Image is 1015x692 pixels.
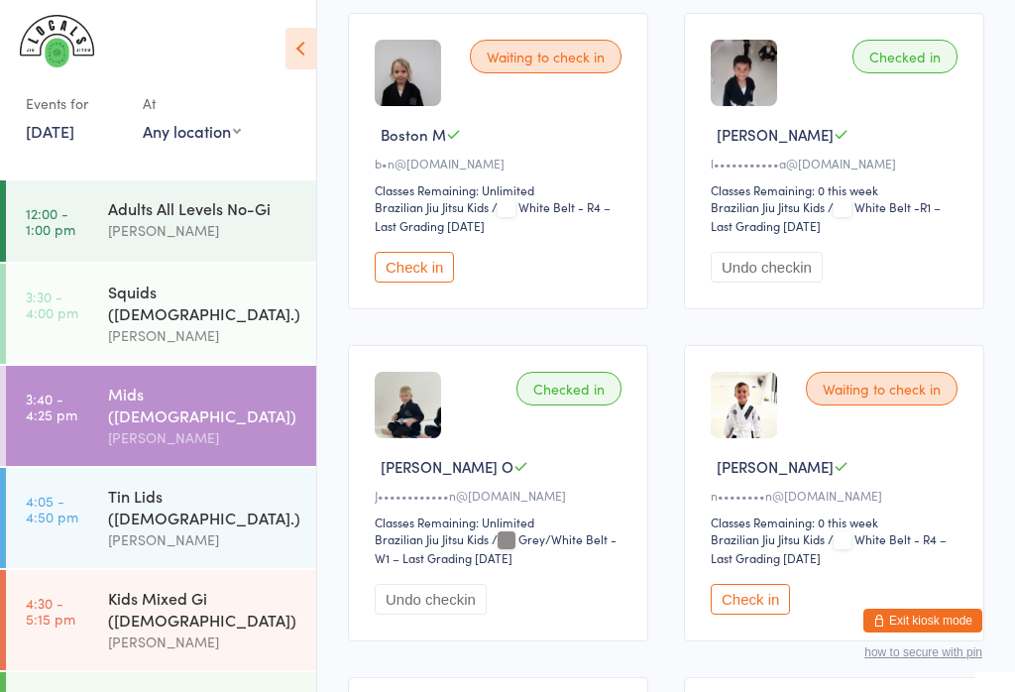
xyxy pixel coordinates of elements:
[375,181,627,198] div: Classes Remaining: Unlimited
[375,487,627,504] div: J••••••••••••n@[DOMAIN_NAME]
[806,372,958,405] div: Waiting to check in
[711,530,825,547] div: Brazilian Jiu Jitsu Kids
[711,198,825,215] div: Brazilian Jiu Jitsu Kids
[6,264,316,364] a: 3:30 -4:00 pmSquids ([DEMOGRAPHIC_DATA].)[PERSON_NAME]
[711,155,963,172] div: l•••••••••••a@[DOMAIN_NAME]
[6,366,316,466] a: 3:40 -4:25 pmMids ([DEMOGRAPHIC_DATA])[PERSON_NAME]
[143,120,241,142] div: Any location
[717,456,834,477] span: [PERSON_NAME]
[375,530,489,547] div: Brazilian Jiu Jitsu Kids
[375,252,454,283] button: Check in
[26,595,75,627] time: 4:30 - 5:15 pm
[711,372,777,438] img: image1722253187.png
[108,631,299,653] div: [PERSON_NAME]
[711,584,790,615] button: Check in
[26,493,78,524] time: 4:05 - 4:50 pm
[375,198,489,215] div: Brazilian Jiu Jitsu Kids
[864,645,982,659] button: how to secure with pin
[711,487,963,504] div: n••••••••n@[DOMAIN_NAME]
[375,40,441,106] img: image1751953477.png
[108,485,299,528] div: Tin Lids ([DEMOGRAPHIC_DATA].)
[26,288,78,320] time: 3:30 - 4:00 pm
[6,570,316,670] a: 4:30 -5:15 pmKids Mixed Gi ([DEMOGRAPHIC_DATA])[PERSON_NAME]
[108,197,299,219] div: Adults All Levels No-Gi
[375,514,627,530] div: Classes Remaining: Unlimited
[711,252,823,283] button: Undo checkin
[108,383,299,426] div: Mids ([DEMOGRAPHIC_DATA])
[143,87,241,120] div: At
[108,219,299,242] div: [PERSON_NAME]
[375,155,627,172] div: b•n@[DOMAIN_NAME]
[711,181,963,198] div: Classes Remaining: 0 this week
[108,528,299,551] div: [PERSON_NAME]
[852,40,958,73] div: Checked in
[863,609,982,633] button: Exit kiosk mode
[26,205,75,237] time: 12:00 - 1:00 pm
[381,456,513,477] span: [PERSON_NAME] O
[470,40,621,73] div: Waiting to check in
[108,324,299,347] div: [PERSON_NAME]
[375,584,487,615] button: Undo checkin
[717,124,834,145] span: [PERSON_NAME]
[6,468,316,568] a: 4:05 -4:50 pmTin Lids ([DEMOGRAPHIC_DATA].)[PERSON_NAME]
[711,40,777,106] img: image1736484982.png
[108,426,299,449] div: [PERSON_NAME]
[108,281,299,324] div: Squids ([DEMOGRAPHIC_DATA].)
[711,514,963,530] div: Classes Remaining: 0 this week
[375,372,441,438] img: image1728880282.png
[26,391,77,422] time: 3:40 - 4:25 pm
[108,587,299,631] div: Kids Mixed Gi ([DEMOGRAPHIC_DATA])
[26,120,74,142] a: [DATE]
[516,372,621,405] div: Checked in
[20,15,94,67] img: LOCALS JIU JITSU MAROUBRA
[6,180,316,262] a: 12:00 -1:00 pmAdults All Levels No-Gi[PERSON_NAME]
[26,87,123,120] div: Events for
[381,124,446,145] span: Boston M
